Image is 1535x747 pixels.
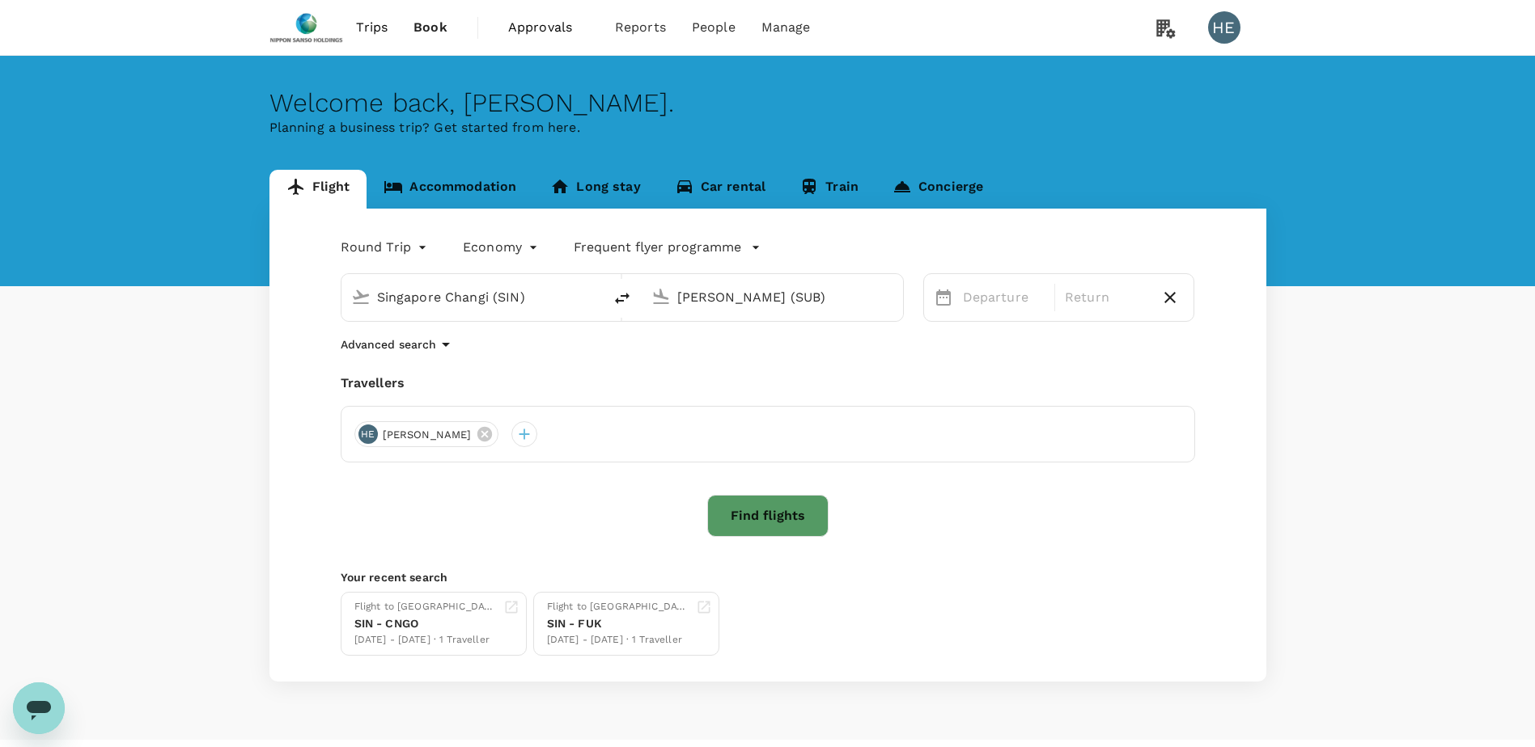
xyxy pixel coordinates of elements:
[341,336,436,352] p: Advanced search
[574,238,761,257] button: Frequent flyer programme
[547,599,689,615] div: Flight to [GEOGRAPHIC_DATA]
[603,279,642,318] button: delete
[677,285,869,310] input: Going to
[341,234,431,260] div: Round Trip
[692,18,736,37] span: People
[354,599,497,615] div: Flight to [GEOGRAPHIC_DATA]
[658,170,783,209] a: Car rental
[574,238,741,257] p: Frequent flyer programme
[354,632,497,648] div: [DATE] - [DATE] · 1 Traveller
[367,170,533,209] a: Accommodation
[963,288,1045,307] p: Departure
[341,373,1195,393] div: Travellers
[761,18,811,37] span: Manage
[341,335,456,354] button: Advanced search
[269,10,344,45] img: Nippon Sanso Holdings Singapore Pte Ltd
[508,18,589,37] span: Approvals
[876,170,1000,209] a: Concierge
[892,295,895,298] button: Open
[547,615,689,632] div: SIN - FUK
[356,18,388,37] span: Trips
[354,615,497,632] div: SIN - CNGO
[1065,288,1147,307] p: Return
[413,18,447,37] span: Book
[707,495,829,537] button: Find flights
[377,285,569,310] input: Depart from
[269,118,1266,137] p: Planning a business trip? Get started from here.
[547,632,689,648] div: [DATE] - [DATE] · 1 Traveller
[782,170,876,209] a: Train
[463,234,541,260] div: Economy
[533,170,657,209] a: Long stay
[373,427,481,443] span: [PERSON_NAME]
[592,295,595,298] button: Open
[341,569,1195,585] p: Your recent search
[1208,11,1240,44] div: HE
[269,170,367,209] a: Flight
[13,682,65,734] iframe: Button to launch messaging window
[358,424,378,444] div: HE
[269,88,1266,118] div: Welcome back , [PERSON_NAME] .
[615,18,666,37] span: Reports
[354,421,499,447] div: HE[PERSON_NAME]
